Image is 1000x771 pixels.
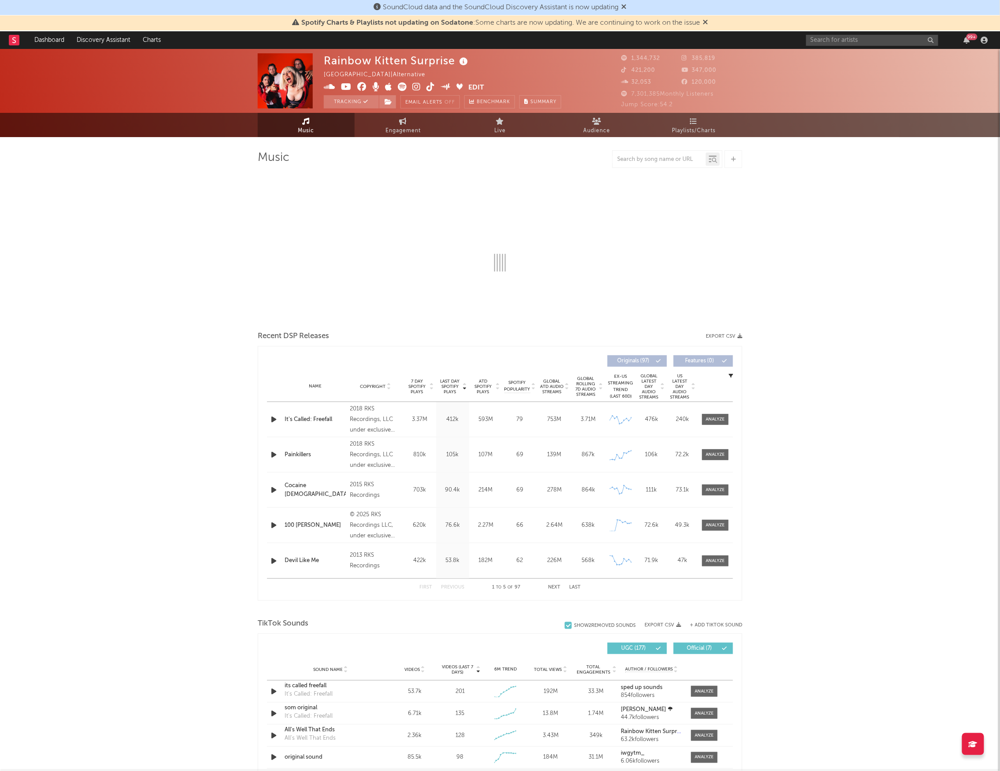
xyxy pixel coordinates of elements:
[530,709,571,718] div: 13.8M
[394,731,435,740] div: 2.36k
[621,737,682,743] div: 63.2k followers
[464,95,515,108] a: Benchmark
[350,510,401,541] div: © 2025 RKS Recordings LLC, under exclusive license to Atlantic Recording Corporation.
[621,102,673,108] span: Jump Score: 54.2
[519,95,561,108] button: Summary
[645,113,742,137] a: Playlists/Charts
[440,664,475,675] span: Videos (last 7 days)
[285,726,377,734] a: All's Well That Ends
[621,707,674,712] strong: [PERSON_NAME] 🌩
[405,486,434,495] div: 703k
[621,4,626,11] span: Dismiss
[471,451,500,459] div: 107M
[548,585,560,590] button: Next
[504,521,535,530] div: 66
[350,439,401,471] div: 2018 RKS Recordings, LLC under exclusive license to Elektra Records for the United States and WEA...
[285,451,346,459] a: Painkillers
[350,550,401,571] div: 2013 RKS Recordings
[682,67,717,73] span: 347,000
[574,556,603,565] div: 568k
[285,682,377,690] a: its called freefall
[574,415,603,424] div: 3.71M
[285,556,346,565] a: Devil Like Me
[285,712,333,721] div: It's Called: Freefall
[540,415,569,424] div: 753M
[504,451,535,459] div: 69
[438,486,467,495] div: 90.4k
[285,481,346,499] a: Cocaine [DEMOGRAPHIC_DATA]
[258,113,355,137] a: Music
[669,521,696,530] div: 49.3k
[438,556,467,565] div: 53.8k
[674,355,733,367] button: Features(0)
[679,358,720,364] span: Features ( 0 )
[28,31,70,49] a: Dashboard
[471,379,495,395] span: ATD Spotify Plays
[285,521,346,530] a: 100 [PERSON_NAME]
[621,707,682,713] a: [PERSON_NAME] 🌩
[405,521,434,530] div: 620k
[669,451,696,459] div: 72.2k
[621,56,660,61] span: 1,344,732
[621,715,682,721] div: 44.7k followers
[494,126,506,136] span: Live
[607,355,667,367] button: Originals(97)
[258,618,308,629] span: TikTok Sounds
[806,35,938,46] input: Search for artists
[576,731,617,740] div: 349k
[621,751,645,756] strong: iwgytm_
[298,126,315,136] span: Music
[638,486,665,495] div: 111k
[285,753,377,762] a: original sound
[621,67,655,73] span: 421,200
[638,373,659,400] span: Global Latest Day Audio Streams
[638,521,665,530] div: 72.6k
[438,521,467,530] div: 76.6k
[576,709,617,718] div: 1.74M
[682,79,716,85] span: 120,000
[607,373,634,400] div: Ex-US Streaming Trend (Last 60D)
[285,383,346,390] div: Name
[669,373,690,400] span: US Latest Day Audio Streams
[504,556,535,565] div: 62
[638,415,665,424] div: 476k
[621,729,682,735] a: Rainbow Kitten Surprise
[324,95,379,108] button: Tracking
[574,486,603,495] div: 864k
[621,685,663,690] strong: sped up sounds
[504,415,535,424] div: 79
[638,556,665,565] div: 71.9k
[285,690,333,699] div: It's Called: Freefall
[383,4,619,11] span: SoundCloud data and the SoundCloud Discovery Assistant is now updating
[438,415,467,424] div: 412k
[438,451,467,459] div: 105k
[621,79,651,85] span: 32,053
[682,56,716,61] span: 385,819
[690,623,742,628] button: + Add TikTok Sound
[613,156,706,163] input: Search by song name or URL
[584,126,611,136] span: Audience
[441,585,464,590] button: Previous
[404,667,420,672] span: Videos
[419,585,432,590] button: First
[456,731,465,740] div: 128
[471,521,500,530] div: 2.27M
[324,53,470,68] div: Rainbow Kitten Surprise
[452,113,548,137] a: Live
[669,556,696,565] div: 47k
[285,704,377,712] a: som original
[706,334,742,339] button: Export CSV
[70,31,137,49] a: Discovery Assistant
[621,693,682,699] div: 854 followers
[638,451,665,459] div: 106k
[530,731,571,740] div: 3.43M
[456,687,465,696] div: 201
[530,100,556,104] span: Summary
[507,585,513,589] span: of
[438,379,462,395] span: Last Day Spotify Plays
[444,100,455,105] em: Off
[621,729,685,734] strong: Rainbow Kitten Surprise
[285,415,346,424] a: It's Called: Freefall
